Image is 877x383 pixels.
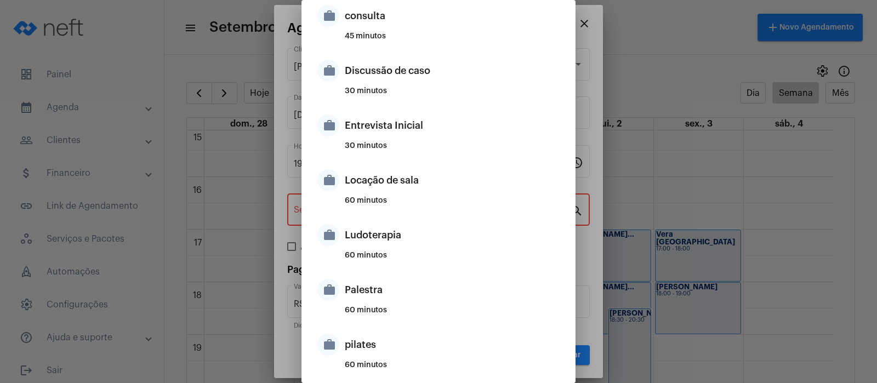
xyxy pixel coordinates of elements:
div: 60 minutos [345,306,560,323]
div: 60 minutos [345,197,560,213]
mat-icon: work [317,115,339,136]
mat-icon: work [317,334,339,356]
mat-icon: work [317,5,339,27]
div: 60 minutos [345,251,560,268]
div: 45 minutos [345,32,560,49]
div: 30 minutos [345,142,560,158]
div: pilates [345,328,560,361]
div: 30 minutos [345,87,560,104]
div: Discussão de caso [345,54,560,87]
div: Entrevista Inicial [345,109,560,142]
mat-icon: work [317,169,339,191]
div: Ludoterapia [345,219,560,251]
mat-icon: work [317,224,339,246]
div: Palestra [345,273,560,306]
mat-icon: work [317,60,339,82]
div: Locação de sala [345,164,560,197]
div: 60 minutos [345,361,560,378]
mat-icon: work [317,279,339,301]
